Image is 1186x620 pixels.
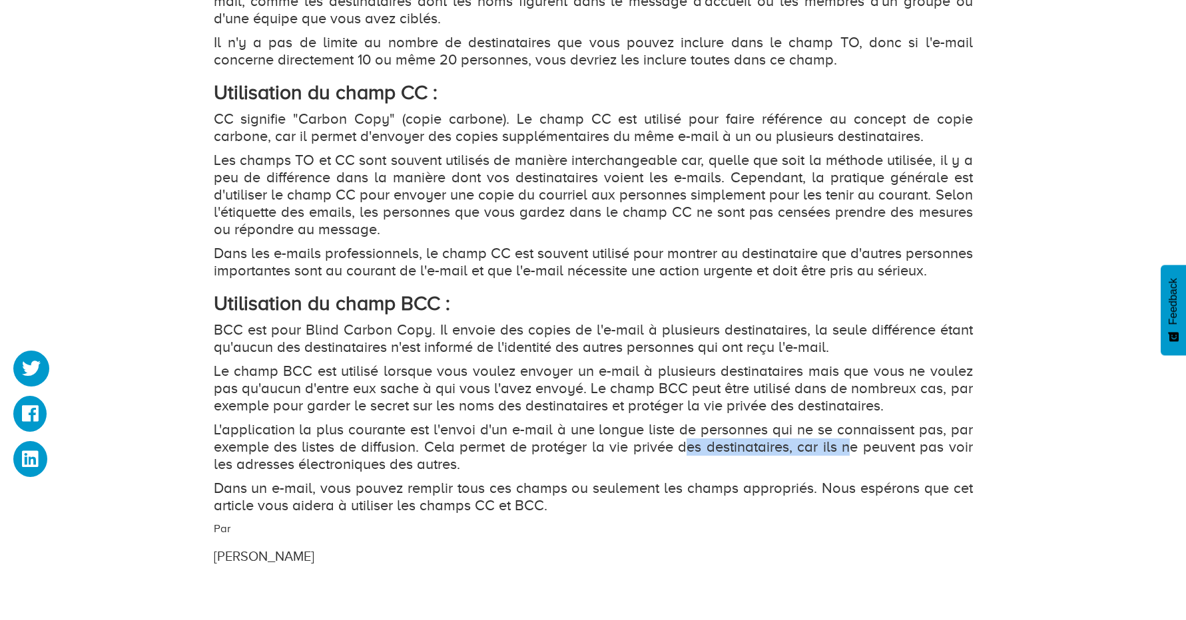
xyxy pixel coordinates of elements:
p: L'application la plus courante est l'envoi d'un e-mail à une longue liste de personnes qui ne se ... [214,421,973,473]
div: Par [204,521,853,566]
p: CC signifie "Carbon Copy" (copie carbone). Le champ CC est utilisé pour faire référence au concep... [214,110,973,145]
p: BCC est pour Blind Carbon Copy. Il envoie des copies de l'e-mail à plusieurs destinataires, la se... [214,321,973,356]
span: Feedback [1167,278,1179,325]
p: Le champ BCC est utilisé lorsque vous voulez envoyer un e-mail à plusieurs destinataires mais que... [214,363,973,414]
p: Il n'y a pas de limite au nombre de destinataires que vous pouvez inclure dans le champ TO, donc ... [214,34,973,69]
h3: [PERSON_NAME] [214,549,843,563]
p: Dans les e-mails professionnels, le champ CC est souvent utilisé pour montrer au destinataire que... [214,245,973,279]
strong: Utilisation du champ BCC : [214,292,450,315]
p: Les champs TO et CC sont souvent utilisés de manière interchangeable car, quelle que soit la méth... [214,152,973,238]
p: Dans un e-mail, vous pouvez remplir tous ces champs ou seulement les champs appropriés. Nous espé... [214,480,973,514]
strong: Utilisation du champ CC : [214,81,438,104]
button: Feedback - Afficher l’enquête [1161,265,1186,355]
